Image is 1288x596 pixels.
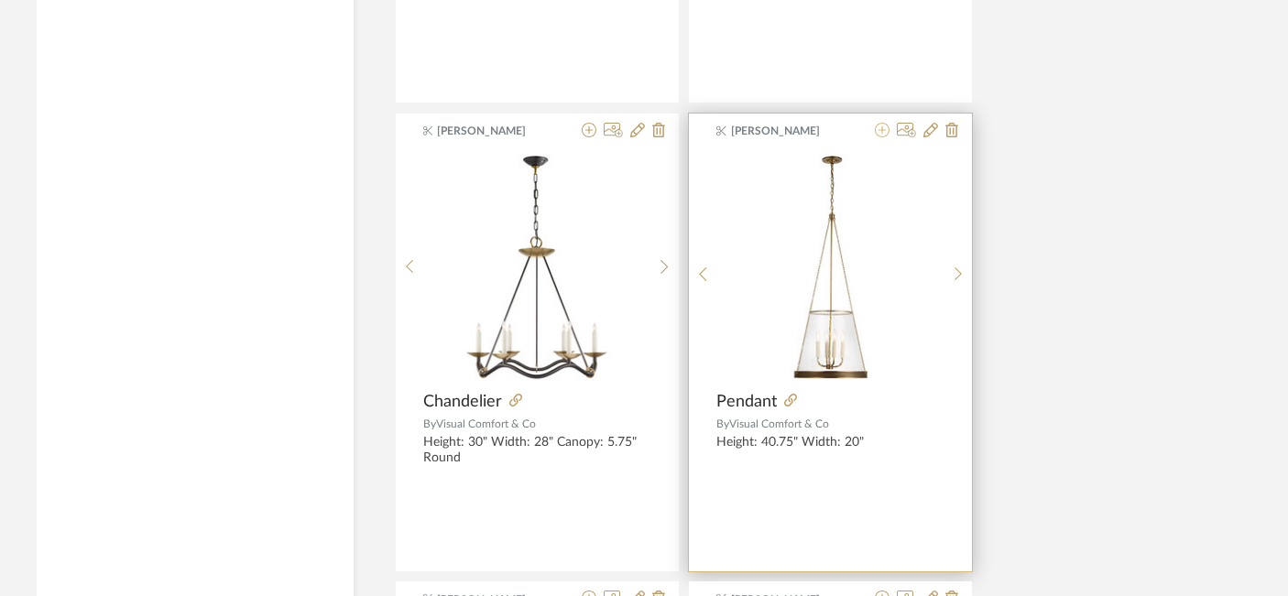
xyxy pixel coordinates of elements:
[729,418,829,429] span: Visual Comfort & Co
[423,392,502,412] span: Chandelier
[423,154,650,381] img: Chandelier
[716,418,729,429] span: By
[716,392,777,412] span: Pendant
[423,418,436,429] span: By
[716,435,944,466] div: Height: 40.75" Width: 20"
[423,435,651,466] div: Height: 30" Width: 28" Canopy: 5.75" Round
[436,418,536,429] span: Visual Comfort & Co
[731,123,846,139] span: [PERSON_NAME]
[717,154,944,381] img: Pendant
[717,153,944,382] div: 0
[437,123,552,139] span: [PERSON_NAME]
